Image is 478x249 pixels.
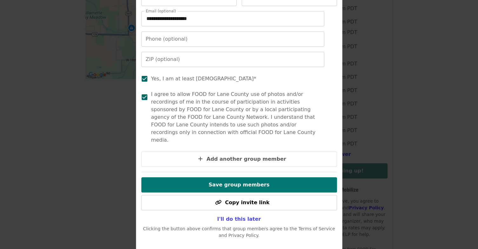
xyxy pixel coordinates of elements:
[151,91,321,144] span: I agree to allow FOOD for Lane County use of photos and/or recordings of me in the course of part...
[141,52,324,67] input: ZIP (optional)
[141,31,324,47] input: Phone (optional)
[217,216,261,222] span: I'll do this later
[141,11,324,26] input: Email (optional)
[215,199,221,205] i: link icon
[198,156,203,162] i: plus icon
[143,226,335,238] span: Clicking the button above confirms that group members agree to the Terms of Service and Privacy P...
[146,9,176,13] label: Email (optional)
[141,177,337,192] button: Save group members
[141,151,337,167] button: Add another group member
[209,182,270,188] span: Save group members
[212,213,266,225] button: I'll do this later
[141,195,337,210] button: Copy invite link
[151,75,256,83] span: Yes, I am at least [DEMOGRAPHIC_DATA]*
[225,199,269,205] span: Copy invite link
[206,156,286,162] span: Add another group member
